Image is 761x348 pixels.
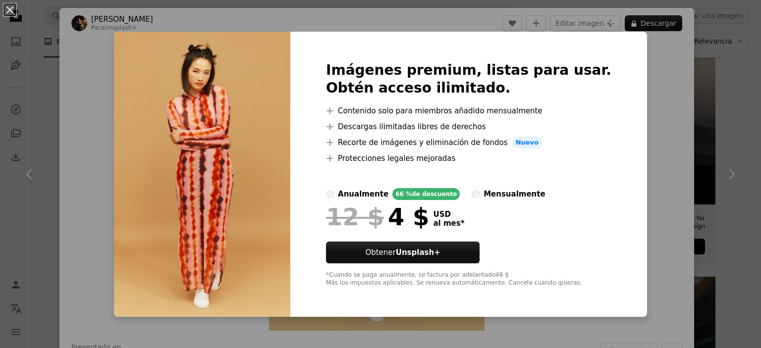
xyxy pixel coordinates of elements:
[326,152,611,164] li: Protecciones legales mejoradas
[326,137,611,149] li: Recorte de imágenes y eliminación de fondos
[338,188,388,200] div: anualmente
[512,137,543,149] span: Nuevo
[326,105,611,117] li: Contenido solo para miembros añadido mensualmente
[484,188,545,200] div: mensualmente
[326,204,429,230] div: 4 $
[326,271,611,287] div: *Cuando se paga anualmente, se factura por adelantado 48 $ Más los impuestos aplicables. Se renue...
[433,219,464,228] span: al mes *
[326,204,384,230] span: 12 $
[392,188,460,200] div: 66 % de descuento
[326,190,334,198] input: anualmente66 %de descuento
[472,190,480,198] input: mensualmente
[326,61,611,97] h2: Imágenes premium, listas para usar. Obtén acceso ilimitado.
[114,32,290,317] img: premium_photo-1708276238428-4131c56a5487
[433,210,464,219] span: USD
[326,242,480,263] button: ObtenerUnsplash+
[396,248,440,257] strong: Unsplash+
[326,121,611,133] li: Descargas ilimitadas libres de derechos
